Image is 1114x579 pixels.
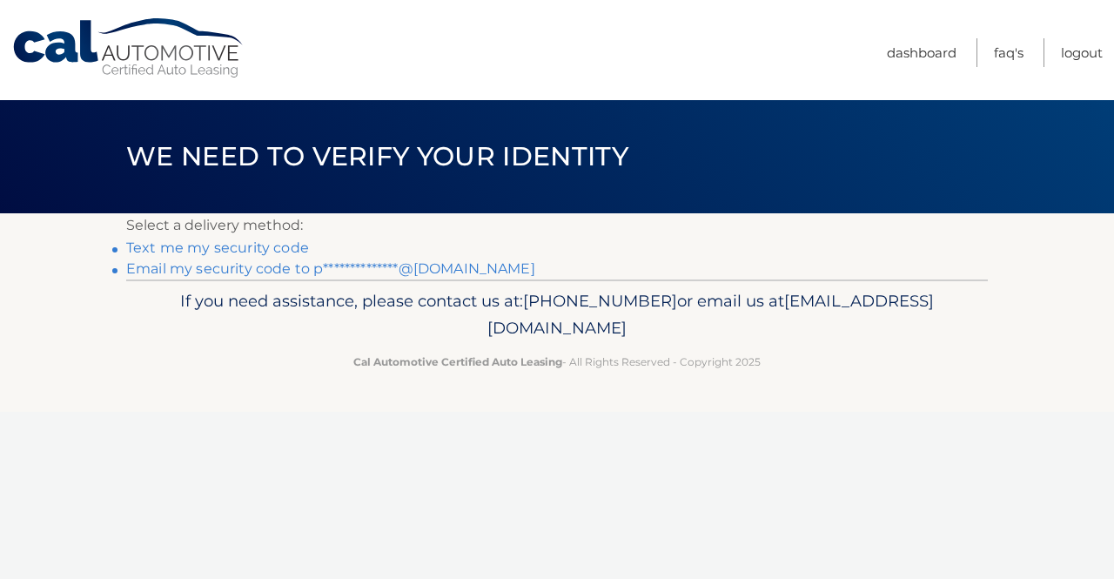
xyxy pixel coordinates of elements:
[138,353,976,371] p: - All Rights Reserved - Copyright 2025
[126,239,309,256] a: Text me my security code
[523,291,677,311] span: [PHONE_NUMBER]
[126,140,628,172] span: We need to verify your identity
[11,17,246,79] a: Cal Automotive
[126,213,988,238] p: Select a delivery method:
[1061,38,1103,67] a: Logout
[353,355,562,368] strong: Cal Automotive Certified Auto Leasing
[994,38,1023,67] a: FAQ's
[138,287,976,343] p: If you need assistance, please contact us at: or email us at
[887,38,956,67] a: Dashboard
